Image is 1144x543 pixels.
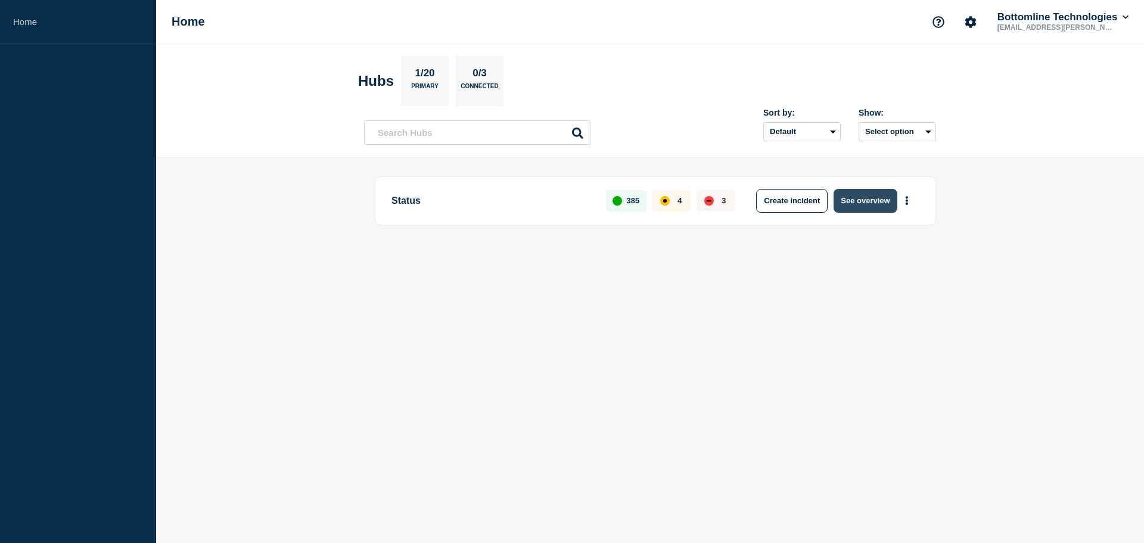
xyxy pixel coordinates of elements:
[899,190,915,212] button: More actions
[763,122,841,141] select: Sort by
[834,189,897,213] button: See overview
[995,23,1119,32] p: [EMAIL_ADDRESS][PERSON_NAME][DOMAIN_NAME]
[613,196,622,206] div: up
[756,189,828,213] button: Create incident
[859,108,936,117] div: Show:
[763,108,841,117] div: Sort by:
[958,10,983,35] button: Account settings
[677,196,682,205] p: 4
[358,73,394,89] h2: Hubs
[660,196,670,206] div: affected
[722,196,726,205] p: 3
[411,67,439,83] p: 1/20
[859,122,936,141] button: Select option
[995,11,1131,23] button: Bottomline Technologies
[926,10,951,35] button: Support
[627,196,640,205] p: 385
[364,120,590,145] input: Search Hubs
[461,83,498,95] p: Connected
[704,196,714,206] div: down
[468,67,492,83] p: 0/3
[391,189,592,213] p: Status
[172,15,205,29] h1: Home
[411,83,439,95] p: Primary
